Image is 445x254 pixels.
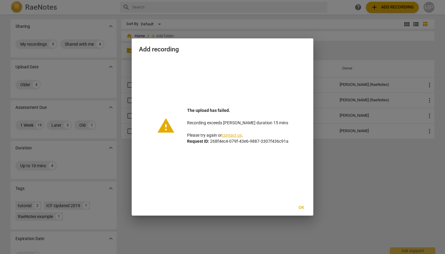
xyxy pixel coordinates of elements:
[187,108,230,113] b: The upload has failed.
[157,117,175,135] span: warning
[296,205,306,211] span: Ok
[222,133,242,138] a: contact us
[187,139,209,144] b: Request ID:
[292,202,311,213] button: Ok
[187,107,288,145] p: Recording exceeds [PERSON_NAME] duration 15 mins Please try again or . 268f4ec4-079f-43e6-9887-33...
[139,46,306,53] h2: Add recording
